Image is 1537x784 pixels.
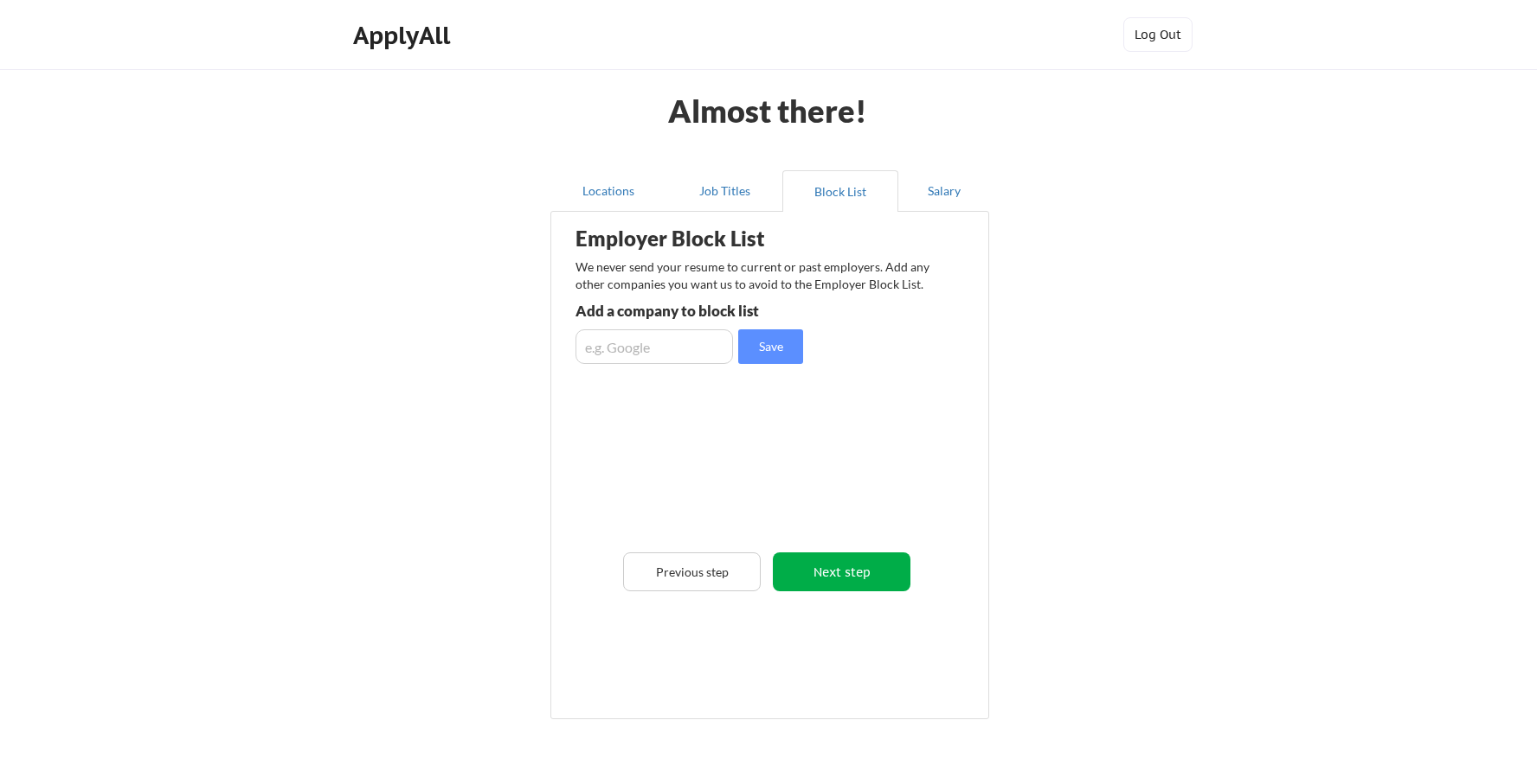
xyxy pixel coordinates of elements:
div: Almost there! [646,95,888,126]
button: Next step [773,552,910,591]
div: We never send your resume to current or past employers. Add any other companies you want us to av... [576,258,940,292]
button: Salary [898,170,989,212]
button: Job Titles [666,170,782,212]
button: Locations [550,170,666,212]
input: e.g. Google [576,329,733,364]
button: Previous step [623,552,761,591]
button: Save [738,329,803,364]
button: Block List [782,170,898,212]
button: Log Out [1123,17,1193,52]
div: ApplyAll [353,21,455,50]
div: Employer Block List [576,228,847,249]
div: Add a company to block list [576,303,829,318]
